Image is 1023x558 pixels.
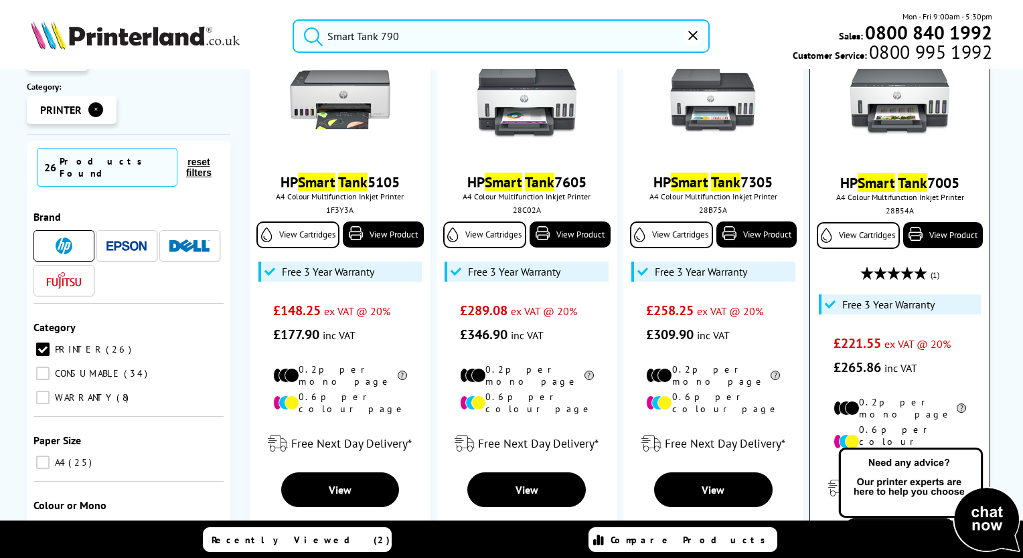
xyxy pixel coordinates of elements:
span: Free 3 Year Warranty [468,265,560,278]
mark: Tank [898,173,927,192]
img: HP-SmartTank-5105-Front-Small.jpg [290,50,390,150]
input: CONSUMABLE 34 [36,367,50,380]
a: View [281,472,400,507]
a: View Product [530,221,610,248]
a: View [654,472,773,507]
span: A4 [52,456,67,468]
li: 0.2p per mono page [460,363,594,387]
span: 26 [44,161,56,174]
a: View Cartridges [256,221,339,248]
span: £221.55 [834,335,881,352]
span: £177.90 [273,326,319,343]
button: reset filters [177,156,220,179]
span: A4 Colour Multifunction Inkjet Printer [630,191,797,201]
div: Products Found [60,155,170,179]
div: 1F3Y3A [260,205,420,215]
div: 28C02A [447,205,607,215]
span: CONSUMABLE [52,367,123,379]
span: inc VAT [884,361,917,375]
img: HP-SmartTank-7005-Front-Small.jpg [850,50,950,151]
a: Compare Products [588,527,777,552]
span: A4 Colour Multifunction Inkjet Printer [443,191,611,201]
span: inc VAT [323,329,356,342]
li: 0.2p per mono page [646,363,780,387]
li: 0.6p per colour page [646,391,780,415]
mark: Smart [858,173,895,192]
img: Fujitsu [46,272,82,289]
img: Open Live Chat window [836,446,1023,555]
span: A4 Colour Multifunction Inkjet Printer [817,192,983,202]
mark: Smart [671,173,708,191]
span: Compare Products [611,534,773,546]
a: View Cartridges [443,221,526,248]
a: View Cartridges [630,221,713,248]
div: modal_delivery [817,470,983,507]
span: View [702,483,724,496]
a: View Product [343,221,423,248]
span: £148.25 [273,302,321,319]
span: Sales: [839,29,863,42]
span: (1) [931,262,939,288]
span: 26 [106,343,135,355]
a: Printerland Logo [31,20,276,52]
span: Free Next Day Delivery* [291,436,412,451]
input: Search product or brand [293,19,710,53]
span: inc VAT [511,329,544,342]
li: 0.2p per mono page [834,396,966,420]
a: 0800 840 1992 [863,26,992,39]
img: HP [56,238,72,254]
span: Free 3 Year Warranty [655,265,747,278]
span: 25 [68,456,95,468]
img: HP-SmartTank-7605-Front-Small.jpg [477,50,577,150]
span: WARRANTY [52,391,115,403]
b: 0800 840 1992 [865,20,992,45]
mark: Tank [525,173,554,191]
li: 0.6p per colour page [273,391,407,415]
button: ✕ [88,102,103,117]
div: modal_delivery [256,425,424,462]
a: Recently Viewed (2) [203,527,392,552]
span: ex VAT @ 20% [884,337,951,351]
span: £289.08 [460,302,507,319]
input: WARRANTY 8 [36,391,50,404]
span: £346.90 [460,326,507,343]
input: A4 25 [36,456,50,469]
span: Mon - Fri 9:00am - 5:30pm [902,10,992,23]
li: 0.6p per colour page [460,391,594,415]
span: Colour or Mono [33,498,106,512]
div: 28B75A [633,205,794,215]
span: ex VAT @ 20% [511,304,577,318]
mark: Smart [298,173,335,191]
mark: Smart [485,173,522,191]
span: PRINTER [40,103,82,116]
span: ex VAT @ 20% [697,304,763,318]
span: £265.86 [834,359,881,376]
span: 8 [116,391,132,403]
span: Free 3 Year Warranty [842,298,935,311]
span: Free Next Day Delivery* [665,436,785,451]
img: Printerland Logo [31,20,240,50]
span: ex VAT @ 20% [324,304,390,318]
li: 0.2p per mono page [273,363,407,387]
input: PRINTER 26 [36,343,50,356]
div: 28B54A [820,205,979,215]
span: View [329,483,351,496]
li: 0.6p per colour page [834,424,966,460]
span: Recently Viewed (2) [212,534,390,546]
span: A4 Colour Multifunction Inkjet Printer [256,191,424,201]
a: HPSmart Tank5105 [281,173,400,191]
a: HPSmart Tank7005 [840,173,959,192]
div: modal_delivery [630,425,797,462]
span: Category : [27,81,154,92]
span: 0800 995 1992 [867,45,992,58]
span: £258.25 [646,302,694,319]
span: Free Next Day Delivery* [478,436,599,451]
span: Brand [33,210,61,223]
a: View Product [903,222,983,248]
span: £309.90 [646,326,694,343]
mark: Tank [711,173,740,191]
img: Dell [169,240,210,252]
a: HPSmart Tank7605 [467,173,586,191]
span: Customer Service: [793,45,992,62]
span: PRINTER [52,343,104,355]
